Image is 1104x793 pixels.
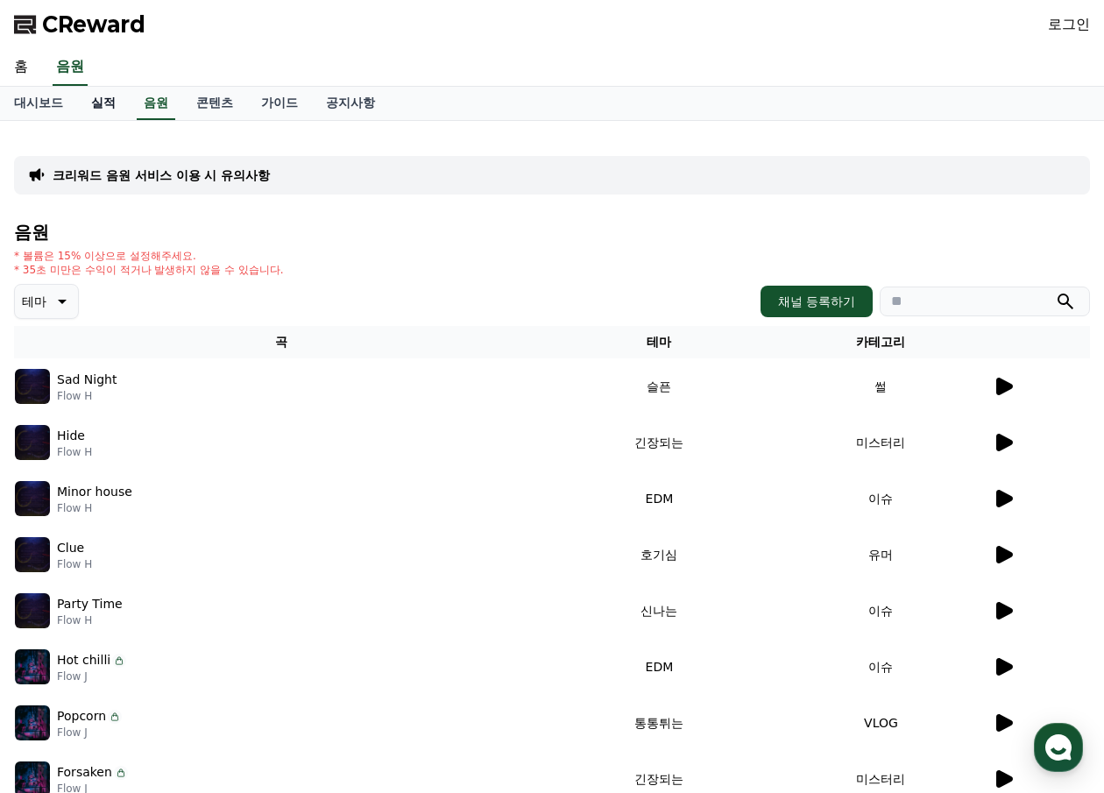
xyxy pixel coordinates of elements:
a: CReward [14,11,145,39]
td: 신나는 [548,583,770,639]
p: Flow H [57,613,123,627]
td: 이슈 [770,583,992,639]
th: 곡 [14,326,548,358]
p: Party Time [57,595,123,613]
h4: 음원 [14,223,1090,242]
img: music [15,425,50,460]
td: 슬픈 [548,358,770,414]
td: 이슈 [770,471,992,527]
td: 통통튀는 [548,695,770,751]
img: music [15,369,50,404]
p: Minor house [57,483,132,501]
a: 공지사항 [312,87,389,120]
p: Forsaken [57,763,112,782]
span: 대화 [160,583,181,597]
button: 채널 등록하기 [761,286,873,317]
a: 실적 [77,87,130,120]
td: 썰 [770,358,992,414]
p: Clue [57,539,84,557]
p: Flow H [57,445,92,459]
td: 미스터리 [770,414,992,471]
img: music [15,649,50,684]
p: Flow J [57,669,126,683]
a: 설정 [226,556,336,599]
p: Hide [57,427,85,445]
span: 설정 [271,582,292,596]
a: 음원 [53,49,88,86]
td: EDM [548,471,770,527]
a: 크리워드 음원 서비스 이용 시 유의사항 [53,166,270,184]
p: Flow H [57,389,117,403]
td: EDM [548,639,770,695]
p: Popcorn [57,707,106,726]
td: 호기심 [548,527,770,583]
a: 음원 [137,87,175,120]
th: 테마 [548,326,770,358]
p: * 볼륨은 15% 이상으로 설정해주세요. [14,249,284,263]
img: music [15,537,50,572]
p: Flow H [57,557,92,571]
p: * 35초 미만은 수익이 적거나 발생하지 않을 수 있습니다. [14,263,284,277]
button: 테마 [14,284,79,319]
a: 가이드 [247,87,312,120]
a: 대화 [116,556,226,599]
td: 이슈 [770,639,992,695]
p: 테마 [22,289,46,314]
td: 유머 [770,527,992,583]
span: CReward [42,11,145,39]
th: 카테고리 [770,326,992,358]
img: music [15,705,50,740]
td: 긴장되는 [548,414,770,471]
img: music [15,481,50,516]
img: music [15,593,50,628]
a: 홈 [5,556,116,599]
p: Flow H [57,501,132,515]
a: 콘텐츠 [182,87,247,120]
p: Sad Night [57,371,117,389]
p: Flow J [57,726,122,740]
td: VLOG [770,695,992,751]
p: Hot chilli [57,651,110,669]
span: 홈 [55,582,66,596]
a: 로그인 [1048,14,1090,35]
